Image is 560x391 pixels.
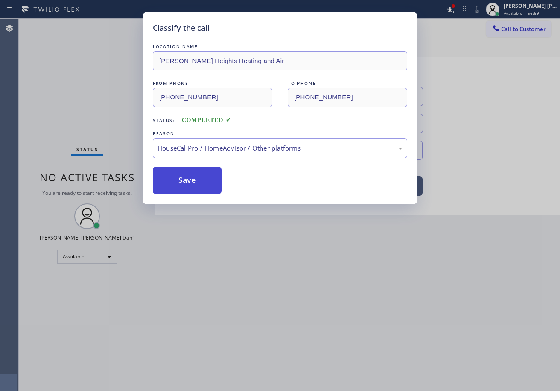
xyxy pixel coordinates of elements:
span: COMPLETED [182,117,231,123]
div: FROM PHONE [153,79,272,88]
h5: Classify the call [153,22,210,34]
div: REASON: [153,129,407,138]
input: To phone [288,88,407,107]
input: From phone [153,88,272,107]
div: LOCATION NAME [153,42,407,51]
div: TO PHONE [288,79,407,88]
div: HouseCallPro / HomeAdvisor / Other platforms [157,143,402,153]
button: Save [153,167,222,194]
span: Status: [153,117,175,123]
